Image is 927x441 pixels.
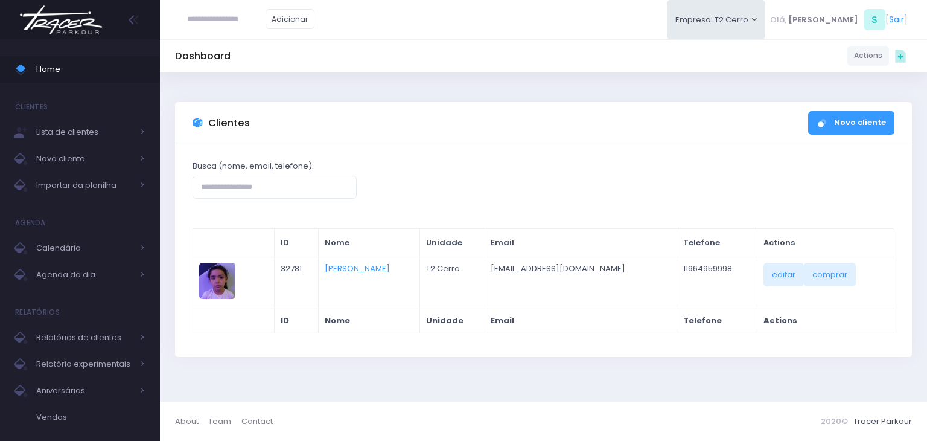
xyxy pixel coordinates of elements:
th: Email [485,229,677,257]
a: Sair [889,13,904,26]
a: Tracer Parkour [853,416,912,427]
h3: Clientes [208,117,250,129]
span: Lista de clientes [36,124,133,140]
th: Telefone [677,309,757,333]
span: Olá, [770,14,786,26]
th: Actions [757,309,894,333]
td: 11964959998 [677,257,757,309]
th: Unidade [419,309,485,333]
a: Team [208,410,241,433]
span: S [864,9,885,30]
a: Adicionar [266,9,315,29]
span: Novo cliente [36,151,133,167]
a: About [175,410,208,433]
span: 2020© [821,416,848,427]
span: Relatório experimentais [36,356,133,372]
th: ID [275,229,319,257]
th: Unidade [419,229,485,257]
th: Telefone [677,229,757,257]
label: Busca (nome, email, telefone): [193,160,314,172]
td: T2 Cerro [419,257,485,309]
span: Calendário [36,240,133,256]
span: Aniversários [36,383,133,399]
th: ID [275,309,319,333]
h4: Agenda [15,211,46,235]
div: [ ] [765,6,912,33]
a: Actions [847,46,889,66]
a: Contact [241,410,273,433]
span: Relatórios de clientes [36,330,133,346]
th: Nome [318,309,419,333]
a: [PERSON_NAME] [325,263,390,274]
th: Nome [318,229,419,257]
a: comprar [804,263,856,286]
span: Agenda do dia [36,267,133,283]
span: Importar da planilha [36,178,133,193]
td: [EMAIL_ADDRESS][DOMAIN_NAME] [485,257,677,309]
th: Email [485,309,677,333]
td: 32781 [275,257,319,309]
h4: Relatórios [15,300,60,324]
a: editar [763,263,804,286]
span: Vendas [36,410,145,425]
h4: Clientes [15,95,48,119]
h5: Dashboard [175,50,231,62]
a: Novo cliente [808,111,894,135]
span: [PERSON_NAME] [788,14,858,26]
th: Actions [757,229,894,257]
span: Home [36,62,145,77]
